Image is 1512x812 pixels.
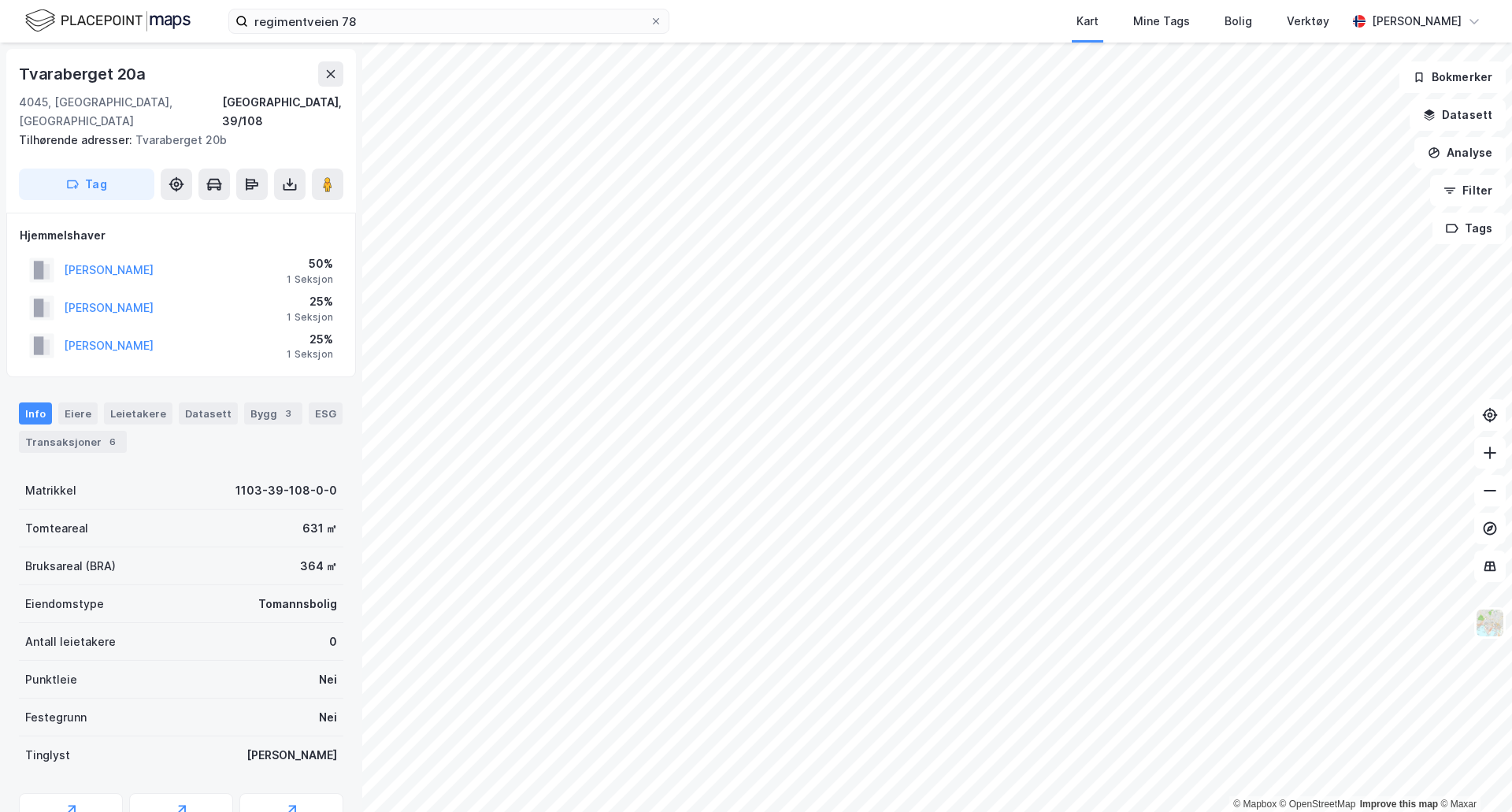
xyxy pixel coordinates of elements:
div: 25% [287,330,333,349]
div: Kart [1077,12,1099,31]
div: Mine Tags [1133,12,1190,31]
div: Hjemmelshaver [20,226,343,245]
div: Transaksjoner [19,431,127,453]
button: Tag [19,169,154,200]
div: Eiendomstype [25,595,104,614]
div: Eiere [58,402,98,425]
button: Tags [1432,213,1506,244]
a: Mapbox [1233,799,1277,810]
div: Verktøy [1287,12,1329,31]
div: [PERSON_NAME] [1372,12,1462,31]
iframe: Chat Widget [1433,736,1512,812]
button: Datasett [1410,99,1506,131]
div: Datasett [179,402,238,425]
div: Tinglyst [25,746,70,765]
div: Tomteareal [25,519,88,538]
div: Punktleie [25,670,77,689]
div: 6 [105,434,120,450]
div: Tvaraberget 20a [19,61,149,87]
div: ESG [309,402,343,425]
div: Bolig [1225,12,1252,31]
button: Analyse [1414,137,1506,169]
div: Leietakere [104,402,172,425]
div: 631 ㎡ [302,519,337,538]
img: logo.f888ab2527a4732fd821a326f86c7f29.svg [25,7,191,35]
div: Tvaraberget 20b [19,131,331,150]
a: Improve this map [1360,799,1438,810]
div: 364 ㎡ [300,557,337,576]
div: Bruksareal (BRA) [25,557,116,576]
div: Nei [319,708,337,727]
span: Tilhørende adresser: [19,133,135,146]
button: Bokmerker [1399,61,1506,93]
a: OpenStreetMap [1280,799,1356,810]
div: Bygg [244,402,302,425]
div: Tomannsbolig [258,595,337,614]
div: Nei [319,670,337,689]
button: Filter [1430,175,1506,206]
div: Antall leietakere [25,632,116,651]
div: 1 Seksjon [287,348,333,361]
div: Kontrollprogram for chat [1433,736,1512,812]
div: Festegrunn [25,708,87,727]
div: Info [19,402,52,425]
input: Søk på adresse, matrikkel, gårdeiere, leietakere eller personer [248,9,650,33]
div: 4045, [GEOGRAPHIC_DATA], [GEOGRAPHIC_DATA] [19,93,222,131]
div: 1 Seksjon [287,311,333,324]
div: 3 [280,406,296,421]
div: 0 [329,632,337,651]
div: 50% [287,254,333,273]
img: Z [1475,608,1505,638]
div: [GEOGRAPHIC_DATA], 39/108 [222,93,344,131]
div: Matrikkel [25,481,76,500]
div: 25% [287,292,333,311]
div: 1103-39-108-0-0 [235,481,337,500]
div: 1 Seksjon [287,273,333,286]
div: [PERSON_NAME] [246,746,337,765]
